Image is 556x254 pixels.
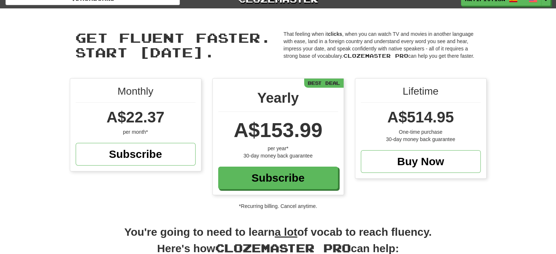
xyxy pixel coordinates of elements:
span: Clozemaster Pro [343,53,408,59]
div: 30-day money back guarantee [361,136,481,143]
u: a lot [275,226,298,238]
div: Yearly [218,88,338,112]
div: Monthly [76,84,196,103]
div: Lifetime [361,84,481,103]
strong: clicks [328,31,342,37]
div: 30-day money back guarantee [218,152,338,159]
div: per year* [218,145,338,152]
a: Subscribe [218,167,338,189]
span: Get fluent faster. Start [DATE]. [75,30,271,60]
span: A$153.99 [234,118,322,141]
p: That feeling when it , when you can watch TV and movies in another language with ease, land in a ... [284,30,481,60]
span: A$514.95 [387,109,454,126]
div: Best Deal [304,79,344,88]
div: One-time purchase [361,128,481,136]
span: A$22.37 [106,109,164,126]
a: Subscribe [76,143,196,166]
div: per month* [76,128,196,136]
a: Buy Now [361,150,481,173]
